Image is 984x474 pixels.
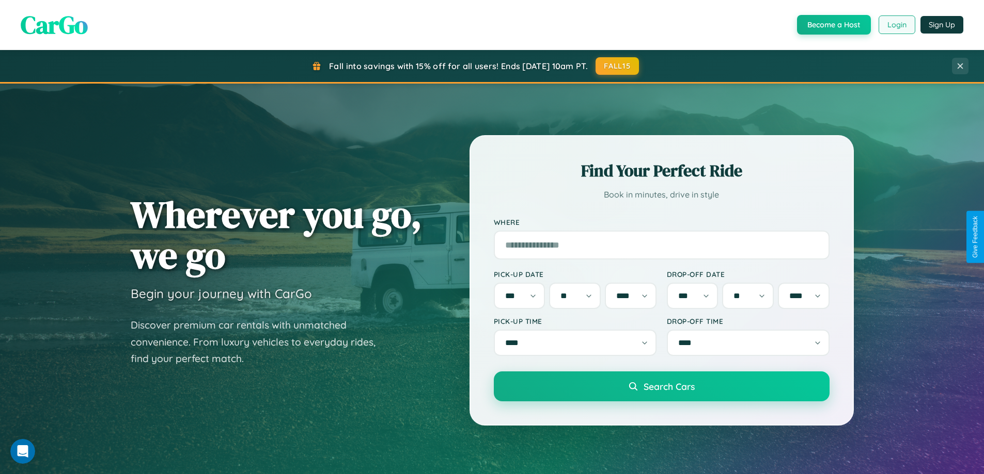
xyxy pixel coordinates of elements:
button: Search Cars [494,371,830,401]
iframe: Intercom live chat [10,439,35,464]
label: Pick-up Date [494,270,657,279]
button: Sign Up [920,16,963,34]
span: Fall into savings with 15% off for all users! Ends [DATE] 10am PT. [329,61,588,71]
span: Search Cars [644,381,695,392]
span: CarGo [21,8,88,42]
label: Pick-up Time [494,317,657,325]
label: Where [494,218,830,226]
p: Book in minutes, drive in style [494,187,830,202]
div: Give Feedback [972,216,979,258]
p: Discover premium car rentals with unmatched convenience. From luxury vehicles to everyday rides, ... [131,317,389,367]
h1: Wherever you go, we go [131,194,422,275]
button: Become a Host [797,15,871,35]
h3: Begin your journey with CarGo [131,286,312,301]
button: Login [879,15,915,34]
label: Drop-off Date [667,270,830,279]
label: Drop-off Time [667,317,830,325]
h2: Find Your Perfect Ride [494,159,830,182]
button: FALL15 [596,57,639,75]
